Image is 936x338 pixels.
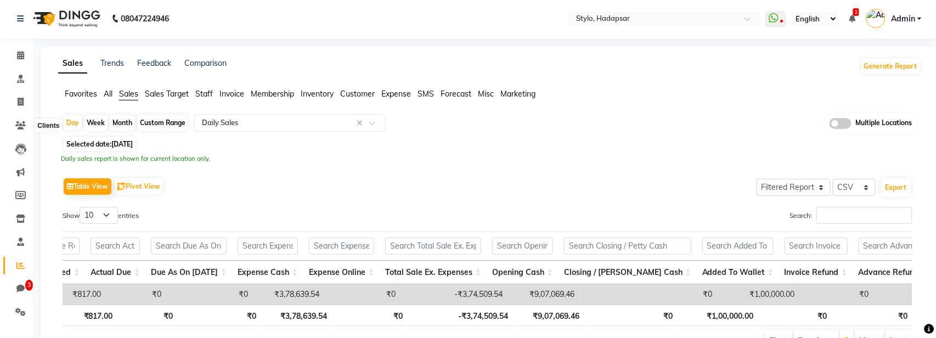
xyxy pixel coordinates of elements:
[301,89,334,99] span: Inventory
[3,280,30,298] a: 3
[111,140,133,148] span: [DATE]
[35,119,62,132] div: Clients
[585,305,679,326] th: ₹0
[357,117,366,129] span: Clear all
[179,305,262,326] th: ₹0
[64,178,111,195] button: Table View
[500,89,535,99] span: Marketing
[64,115,82,131] div: Day
[119,305,179,326] th: ₹0
[853,261,934,284] th: Advance Refund: activate to sort column ascending
[881,178,911,197] button: Export
[332,305,408,326] th: ₹0
[309,238,374,255] input: Search Expense Online
[100,58,124,68] a: Trends
[779,261,853,284] th: Invoice Refund: activate to sort column ascending
[151,238,227,255] input: Search Due As On Today
[325,284,401,305] td: ₹0
[84,115,108,131] div: Week
[195,89,213,99] span: Staff
[833,305,914,326] th: ₹0
[253,284,325,305] td: ₹3,78,639.54
[678,305,759,326] th: ₹1,00,000.00
[856,118,912,129] span: Multiple Locations
[251,89,294,99] span: Membership
[145,261,232,284] th: Due As On Today: activate to sort column ascending
[117,183,126,191] img: pivot.png
[262,305,332,326] th: ₹3,78,639.54
[861,59,920,74] button: Generate Report
[853,8,859,16] span: 2
[110,115,135,131] div: Month
[441,89,471,99] span: Forecast
[891,13,915,25] span: Admin
[167,284,253,305] td: ₹0
[115,178,163,195] button: Pivot View
[119,89,138,99] span: Sales
[145,89,189,99] span: Sales Target
[106,284,167,305] td: ₹0
[91,238,140,255] input: Search Actual Due
[866,9,886,28] img: Admin
[28,3,103,34] img: logo
[340,89,375,99] span: Customer
[36,284,106,305] td: ₹817.00
[104,89,112,99] span: All
[800,284,875,305] td: ₹0
[184,58,227,68] a: Comparison
[418,89,434,99] span: SMS
[514,305,585,326] th: ₹9,07,069.46
[508,284,580,305] td: ₹9,07,069.46
[785,238,848,255] input: Search Invoice Refund
[63,207,139,224] label: Show entries
[401,284,508,305] td: -₹3,74,509.54
[849,14,855,24] a: 2
[61,154,918,164] div: Daily sales report is shown for current location only.
[697,261,779,284] th: Added To Wallet: activate to sort column ascending
[759,305,833,326] th: ₹0
[580,284,718,305] td: ₹0
[219,89,244,99] span: Invoice
[492,238,553,255] input: Search Opening Cash
[559,261,697,284] th: Closing / Petty Cash: activate to sort column ascending
[58,54,87,74] a: Sales
[232,261,303,284] th: Expense Cash: activate to sort column ascending
[137,115,188,131] div: Custom Range
[380,261,487,284] th: Total Sale Ex. Expenses: activate to sort column ascending
[121,3,169,34] b: 08047224946
[80,207,118,224] select: Showentries
[65,89,97,99] span: Favorites
[137,58,171,68] a: Feedback
[790,207,912,224] label: Search:
[381,89,411,99] span: Expense
[859,238,928,255] input: Search Advance Refund
[478,89,494,99] span: Misc
[85,261,145,284] th: Actual Due: activate to sort column ascending
[718,284,800,305] td: ₹1,00,000.00
[25,280,33,291] span: 3
[408,305,514,326] th: -₹3,74,509.54
[64,137,136,151] span: Selected date:
[303,261,380,284] th: Expense Online: activate to sort column ascending
[238,238,298,255] input: Search Expense Cash
[816,207,912,224] input: Search:
[49,305,118,326] th: ₹817.00
[564,238,691,255] input: Search Closing / Petty Cash
[487,261,559,284] th: Opening Cash: activate to sort column ascending
[702,238,774,255] input: Search Added To Wallet
[385,238,481,255] input: Search Total Sale Ex. Expenses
